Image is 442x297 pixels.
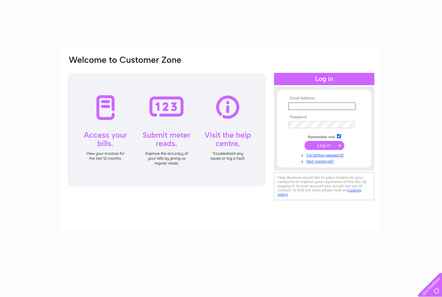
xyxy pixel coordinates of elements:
th: Email Address: [287,96,362,101]
input: Submit [304,141,344,150]
a: Forgotten password? [288,152,362,158]
div: Clear Business would like to place cookies on your computer to improve your experience of the sit... [274,172,374,200]
th: Password: [287,115,362,120]
a: Not registered? [288,158,362,164]
td: Remember me? [287,133,362,140]
a: cookies policy [278,188,361,197]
